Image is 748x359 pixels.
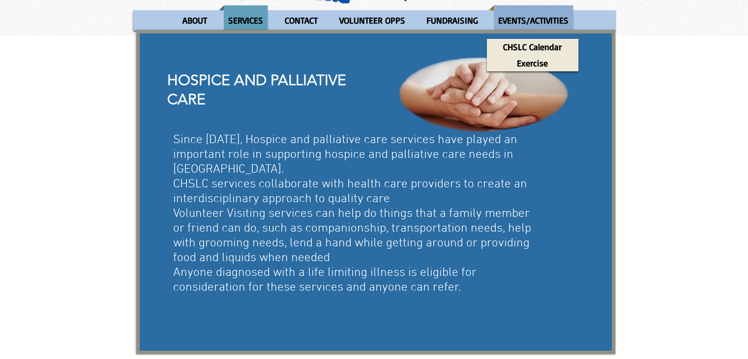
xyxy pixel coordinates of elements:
[173,133,517,177] span: Since [DATE], Hospice and palliative care services have played an important role in supporting ho...
[512,55,552,71] p: Exercise
[173,5,216,35] a: ABOUT
[275,5,328,35] a: CONTACT
[167,71,346,108] span: HOSPICE AND PALLIATIVE CARE
[219,5,272,35] a: SERVICES
[489,5,578,35] a: EVENTS/ACTIVITIES
[173,266,477,295] span: Anyone diagnosed with a life limiting illness is eligible for consideration for these services an...
[224,5,268,35] p: SERVICES
[335,5,410,35] p: VOLUNTEER OPPS
[173,177,527,207] span: CHSLC services collaborate with health care providers to create an interdisciplinary approach to ...
[280,5,322,35] p: CONTACT
[178,5,211,35] p: ABOUT
[499,39,566,55] p: CHSLC Calendar
[417,5,486,35] a: FUNDRAISING
[133,5,615,35] nav: Site
[487,39,578,55] a: CHSLC Calendar
[422,5,482,35] p: FUNDRAISING
[487,55,578,71] a: Exercise
[173,207,531,266] span: Volunteer Visiting services can help do things that a family member or friend can do, such as com...
[494,5,573,35] p: EVENTS/ACTIVITIES
[330,5,415,35] a: VOLUNTEER OPPS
